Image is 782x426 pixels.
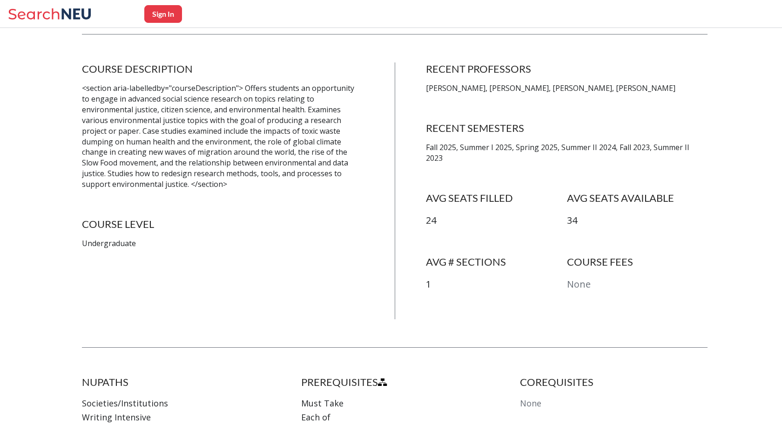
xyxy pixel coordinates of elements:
h4: NUPATHS [82,376,270,389]
h4: AVG SEATS AVAILABLE [567,192,708,205]
p: 24 [426,214,566,227]
p: Fall 2025, Summer I 2025, Spring 2025, Summer II 2024, Fall 2023, Summer II 2023 [426,142,708,164]
h4: RECENT SEMESTERS [426,122,708,135]
p: Undergraduate [82,238,364,249]
span: Each of [301,412,330,423]
span: None [520,398,541,409]
p: Writing Intensive [82,410,270,424]
p: <section aria-labelledby="courseDescription"> Offers students an opportunity to engage in advance... [82,83,364,190]
p: [PERSON_NAME], [PERSON_NAME], [PERSON_NAME], [PERSON_NAME] [426,83,708,94]
p: 1 [426,278,566,291]
p: None [567,278,708,291]
button: Sign In [144,5,182,23]
span: Must Take [301,398,344,409]
h4: COURSE LEVEL [82,218,364,231]
h4: AVG SEATS FILLED [426,192,566,205]
p: Societies/Institutions [82,396,270,410]
h4: COURSE FEES [567,255,708,268]
h4: COURSE DESCRIPTION [82,62,364,76]
h4: RECENT PROFESSORS [426,62,708,76]
h4: COREQUISITES [520,376,708,389]
p: 34 [567,214,708,227]
h4: AVG # SECTIONS [426,255,566,268]
h4: PREREQUISITES [301,376,489,389]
